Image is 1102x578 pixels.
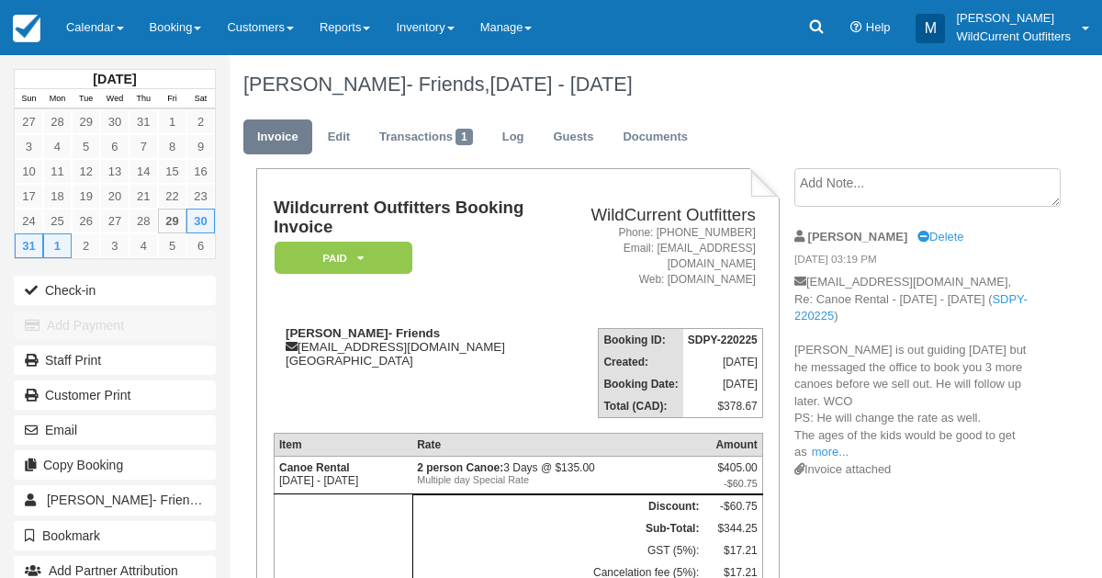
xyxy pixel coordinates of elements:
th: Sub-Total: [412,517,703,539]
a: 16 [186,159,215,184]
a: 28 [129,209,158,233]
span: [DATE] - [DATE] [490,73,633,96]
a: 10 [15,159,43,184]
a: Delete [917,230,963,244]
a: 22 [158,184,186,209]
a: 5 [158,233,186,258]
a: Customer Print [14,380,216,410]
p: [EMAIL_ADDRESS][DOMAIN_NAME], Re: Canoe Rental - [DATE] - [DATE] ( ) [PERSON_NAME] is out guiding... [794,274,1042,461]
a: 31 [129,109,158,134]
div: [EMAIL_ADDRESS][DOMAIN_NAME] [GEOGRAPHIC_DATA] [274,326,550,368]
a: 28 [43,109,72,134]
a: 3 [15,134,43,159]
a: 17 [15,184,43,209]
a: Edit [314,119,364,155]
a: 7 [129,134,158,159]
button: Check-in [14,276,216,305]
a: 1 [158,109,186,134]
a: 18 [43,184,72,209]
a: 19 [72,184,100,209]
em: Multiple day Special Rate [417,474,699,485]
p: [PERSON_NAME] [956,9,1071,28]
a: 25 [43,209,72,233]
a: 15 [158,159,186,184]
th: Sun [15,89,43,109]
div: Invoice attached [794,461,1042,479]
a: 6 [186,233,215,258]
a: more... [812,445,849,459]
a: 4 [43,134,72,159]
strong: 2 person Canoe [417,461,503,474]
a: 1 [43,233,72,258]
a: 3 [100,233,129,258]
button: Bookmark [14,521,216,550]
em: Paid [275,242,412,274]
a: 30 [186,209,215,233]
div: $405.00 [708,461,757,489]
h2: WildCurrent Outfitters [557,206,756,225]
a: 30 [100,109,129,134]
a: 29 [158,209,186,233]
strong: [PERSON_NAME] [808,230,908,244]
a: Log [489,119,538,155]
a: 8 [158,134,186,159]
td: [DATE] - [DATE] [274,457,412,494]
th: Created: [599,351,683,373]
a: 21 [129,184,158,209]
strong: Canoe Rental [279,461,350,474]
p: WildCurrent Outfitters [956,28,1071,46]
th: Rate [412,434,703,457]
a: 2 [72,233,100,258]
a: 12 [72,159,100,184]
h1: [PERSON_NAME]- Friends, [243,74,1042,96]
h1: Wildcurrent Outfitters Booking Invoice [274,198,550,236]
a: Guests [539,119,607,155]
a: 24 [15,209,43,233]
td: GST (5%): [412,539,703,561]
address: Phone: [PHONE_NUMBER] Email: [EMAIL_ADDRESS][DOMAIN_NAME] Web: [DOMAIN_NAME] [557,225,756,289]
a: Invoice [243,119,312,155]
a: 29 [72,109,100,134]
th: Wed [100,89,129,109]
th: Item [274,434,412,457]
a: 27 [100,209,129,233]
th: Tue [72,89,100,109]
td: [DATE] [683,373,763,395]
td: $17.21 [703,539,762,561]
a: 14 [129,159,158,184]
a: 11 [43,159,72,184]
a: 9 [186,134,215,159]
span: 1 [207,493,224,509]
td: $344.25 [703,517,762,539]
a: 13 [100,159,129,184]
th: Booking Date: [599,373,683,395]
td: [DATE] [683,351,763,373]
a: 5 [72,134,100,159]
em: [DATE] 03:19 PM [794,252,1042,272]
a: 26 [72,209,100,233]
th: Booking ID: [599,329,683,352]
th: Mon [43,89,72,109]
button: Copy Booking [14,450,216,480]
a: 27 [15,109,43,134]
em: -$60.75 [708,478,757,489]
a: [PERSON_NAME]- Friends 1 [14,485,216,515]
a: Transactions1 [365,119,487,155]
th: Total (CAD): [599,395,683,418]
th: Fri [158,89,186,109]
td: $378.67 [683,395,763,418]
th: Discount: [412,495,703,518]
a: 31 [15,233,43,258]
span: Help [866,20,891,34]
button: Email [14,415,216,445]
a: 23 [186,184,215,209]
a: Staff Print [14,346,216,375]
span: [PERSON_NAME]- Friends [47,493,203,507]
a: 6 [100,134,129,159]
span: 1 [455,129,473,145]
th: Thu [129,89,158,109]
div: M [916,14,945,43]
a: Documents [609,119,702,155]
strong: [DATE] [93,72,136,86]
td: 3 Days @ $135.00 [412,457,703,494]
